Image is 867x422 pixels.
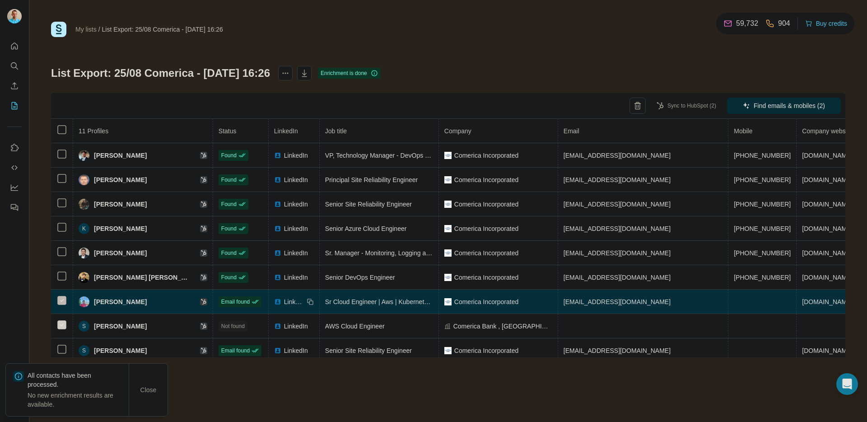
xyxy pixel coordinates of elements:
[802,298,853,305] span: [DOMAIN_NAME]
[836,373,858,395] div: Open Intercom Messenger
[274,201,281,208] img: LinkedIn logo
[802,201,853,208] span: [DOMAIN_NAME]
[734,249,791,257] span: [PHONE_NUMBER]
[734,274,791,281] span: [PHONE_NUMBER]
[221,273,237,281] span: Found
[140,385,157,394] span: Close
[102,25,223,34] div: List Export: 25/08 Comerica - [DATE] 16:26
[7,78,22,94] button: Enrich CSV
[325,127,347,135] span: Job title
[51,66,270,80] h1: List Export: 25/08 Comerica - [DATE] 16:26
[94,151,147,160] span: [PERSON_NAME]
[274,323,281,330] img: LinkedIn logo
[221,151,237,159] span: Found
[727,98,841,114] button: Find emails & mobiles (2)
[274,249,281,257] img: LinkedIn logo
[284,297,304,306] span: LinkedIn
[454,151,518,160] span: Comerica Incorporated
[453,322,552,331] span: Comerica Bank , [GEOGRAPHIC_DATA]
[325,347,412,354] span: Senior Site Reliability Engineer
[94,249,147,258] span: [PERSON_NAME]
[7,179,22,196] button: Dashboard
[564,152,671,159] span: [EMAIL_ADDRESS][DOMAIN_NAME]
[219,127,237,135] span: Status
[454,224,518,233] span: Comerica Incorporated
[454,273,518,282] span: Comerica Incorporated
[79,223,89,234] div: K
[284,151,308,160] span: LinkedIn
[94,224,147,233] span: [PERSON_NAME]
[274,152,281,159] img: LinkedIn logo
[444,152,452,159] img: company-logo
[325,201,412,208] span: Senior Site Reliability Engineer
[7,9,22,23] img: Avatar
[221,249,237,257] span: Found
[754,101,825,110] span: Find emails & mobiles (2)
[7,38,22,54] button: Quick start
[94,297,147,306] span: [PERSON_NAME]
[564,347,671,354] span: [EMAIL_ADDRESS][DOMAIN_NAME]
[802,225,853,232] span: [DOMAIN_NAME]
[284,322,308,331] span: LinkedIn
[454,297,518,306] span: Comerica Incorporated
[736,18,758,29] p: 59,732
[564,176,671,183] span: [EMAIL_ADDRESS][DOMAIN_NAME]
[79,272,89,283] img: Avatar
[28,391,129,409] p: No new enrichment results are available.
[221,347,250,355] span: Email found
[274,347,281,354] img: LinkedIn logo
[278,66,293,80] button: actions
[7,199,22,216] button: Feedback
[802,127,852,135] span: Company website
[94,346,147,355] span: [PERSON_NAME]
[325,323,385,330] span: AWS Cloud Engineer
[51,22,66,37] img: Surfe Logo
[325,152,509,159] span: VP, Technology Manager - DevOps Enablement & Cloud Adoption
[734,127,752,135] span: Mobile
[284,346,308,355] span: LinkedIn
[221,200,237,208] span: Found
[454,175,518,184] span: Comerica Incorporated
[79,127,108,135] span: 11 Profiles
[734,152,791,159] span: [PHONE_NUMBER]
[94,175,147,184] span: [PERSON_NAME]
[284,200,308,209] span: LinkedIn
[564,274,671,281] span: [EMAIL_ADDRESS][DOMAIN_NAME]
[7,58,22,74] button: Search
[564,225,671,232] span: [EMAIL_ADDRESS][DOMAIN_NAME]
[79,321,89,332] div: S
[802,249,853,257] span: [DOMAIN_NAME]
[805,17,847,30] button: Buy credits
[318,68,381,79] div: Enrichment is done
[802,176,853,183] span: [DOMAIN_NAME]
[79,199,89,210] img: Avatar
[325,274,395,281] span: Senior DevOps Engineer
[94,200,147,209] span: [PERSON_NAME]
[444,274,452,281] img: company-logo
[284,273,308,282] span: LinkedIn
[454,346,518,355] span: Comerica Incorporated
[444,298,452,305] img: company-logo
[79,345,89,356] div: S
[79,248,89,258] img: Avatar
[274,127,298,135] span: LinkedIn
[221,225,237,233] span: Found
[454,200,518,209] span: Comerica Incorporated
[79,174,89,185] img: Avatar
[7,159,22,176] button: Use Surfe API
[284,249,308,258] span: LinkedIn
[134,382,163,398] button: Close
[802,274,853,281] span: [DOMAIN_NAME]
[444,225,452,232] img: company-logo
[734,201,791,208] span: [PHONE_NUMBER]
[94,273,191,282] span: [PERSON_NAME] [PERSON_NAME]
[650,99,722,113] button: Sync to HubSpot (2)
[564,249,671,257] span: [EMAIL_ADDRESS][DOMAIN_NAME]
[444,201,452,208] img: company-logo
[734,176,791,183] span: [PHONE_NUMBER]
[564,298,671,305] span: [EMAIL_ADDRESS][DOMAIN_NAME]
[802,347,853,354] span: [DOMAIN_NAME]
[444,176,452,183] img: company-logo
[454,249,518,258] span: Comerica Incorporated
[325,225,407,232] span: Senior Azure Cloud Engineer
